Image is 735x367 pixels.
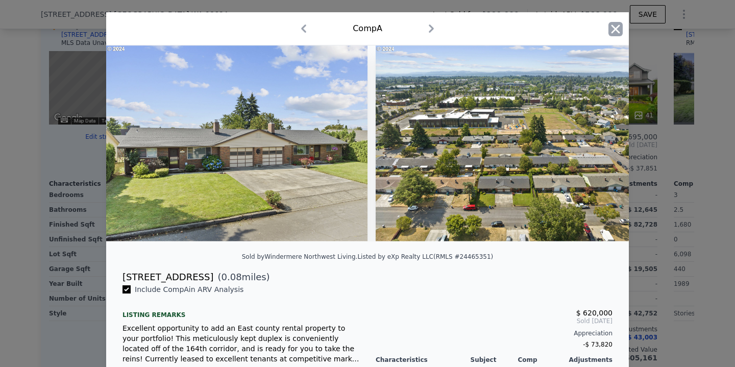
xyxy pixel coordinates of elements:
[213,270,269,284] span: ( miles)
[583,341,612,348] span: -$ 73,820
[131,285,248,293] span: Include Comp A in ARV Analysis
[565,356,612,364] div: Adjustments
[242,253,358,260] div: Sold by Windermere Northwest Living .
[376,329,612,337] div: Appreciation
[376,45,637,241] img: Property Img
[122,323,359,364] div: Excellent opportunity to add an East county rental property to your portfolio! This meticulously ...
[471,356,518,364] div: Subject
[106,45,367,241] img: Property Img
[122,303,359,319] div: Listing remarks
[376,317,612,325] span: Sold [DATE]
[122,270,213,284] div: [STREET_ADDRESS]
[576,309,612,317] span: $ 620,000
[222,272,242,282] span: 0.08
[376,356,471,364] div: Characteristics
[353,22,382,35] div: Comp A
[518,356,565,364] div: Comp
[357,253,493,260] div: Listed by eXp Realty LLC (RMLS #24465351)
